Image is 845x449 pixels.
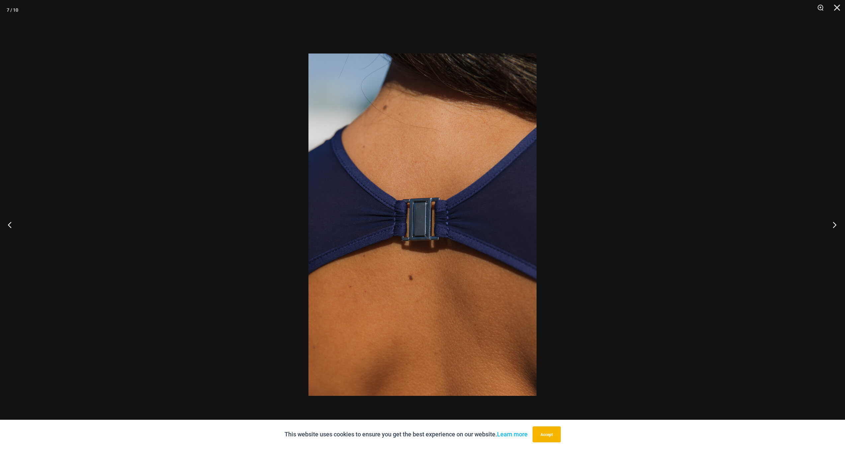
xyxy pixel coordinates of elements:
[497,431,528,438] a: Learn more
[7,5,18,15] div: 7 / 10
[308,54,537,396] img: Desire Me Navy 5192 Dress 1
[533,426,561,442] button: Accept
[285,429,528,439] p: This website uses cookies to ensure you get the best experience on our website.
[820,208,845,241] button: Next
